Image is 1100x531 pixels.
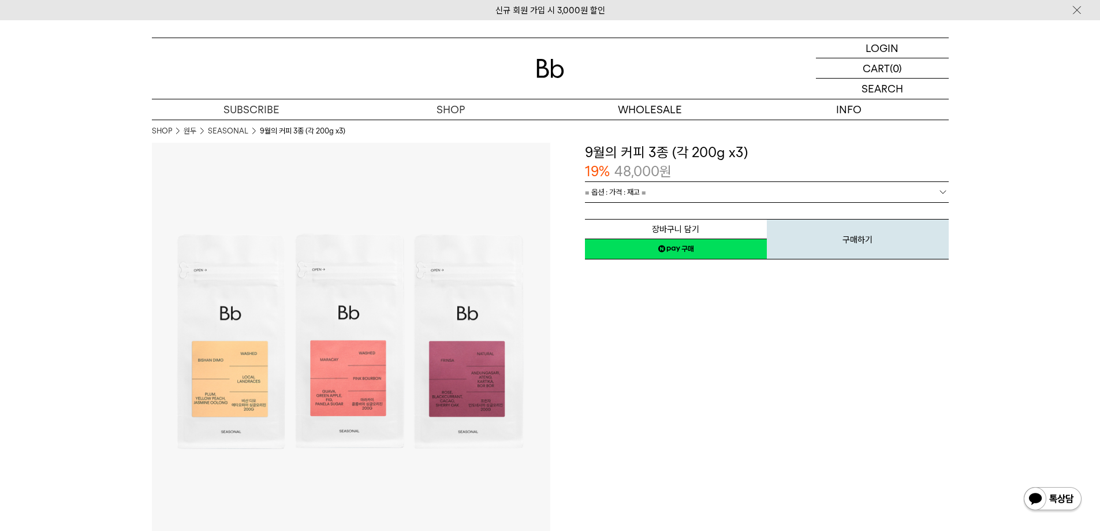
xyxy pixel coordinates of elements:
li: 9월의 커피 3종 (각 200g x3) [260,125,345,137]
a: CART (0) [816,58,949,79]
img: 카카오톡 채널 1:1 채팅 버튼 [1023,486,1083,514]
button: 구매하기 [767,219,949,259]
a: SHOP [152,125,172,137]
p: 48,000 [614,162,672,181]
p: 19% [585,162,610,181]
a: 신규 회원 가입 시 3,000원 할인 [495,5,605,16]
span: = 옵션 : 가격 : 재고 = [585,182,646,202]
a: 원두 [184,125,196,137]
p: SEARCH [862,79,903,99]
a: 새창 [585,239,767,259]
h3: 9월의 커피 3종 (각 200g x3) [585,143,949,162]
span: 원 [659,163,672,180]
a: SHOP [351,99,550,120]
p: (0) [890,58,902,78]
p: INFO [750,99,949,120]
p: WHOLESALE [550,99,750,120]
p: CART [863,58,890,78]
a: SUBSCRIBE [152,99,351,120]
p: LOGIN [866,38,898,58]
button: 장바구니 담기 [585,219,767,239]
a: SEASONAL [208,125,248,137]
a: LOGIN [816,38,949,58]
img: 로고 [536,59,564,78]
